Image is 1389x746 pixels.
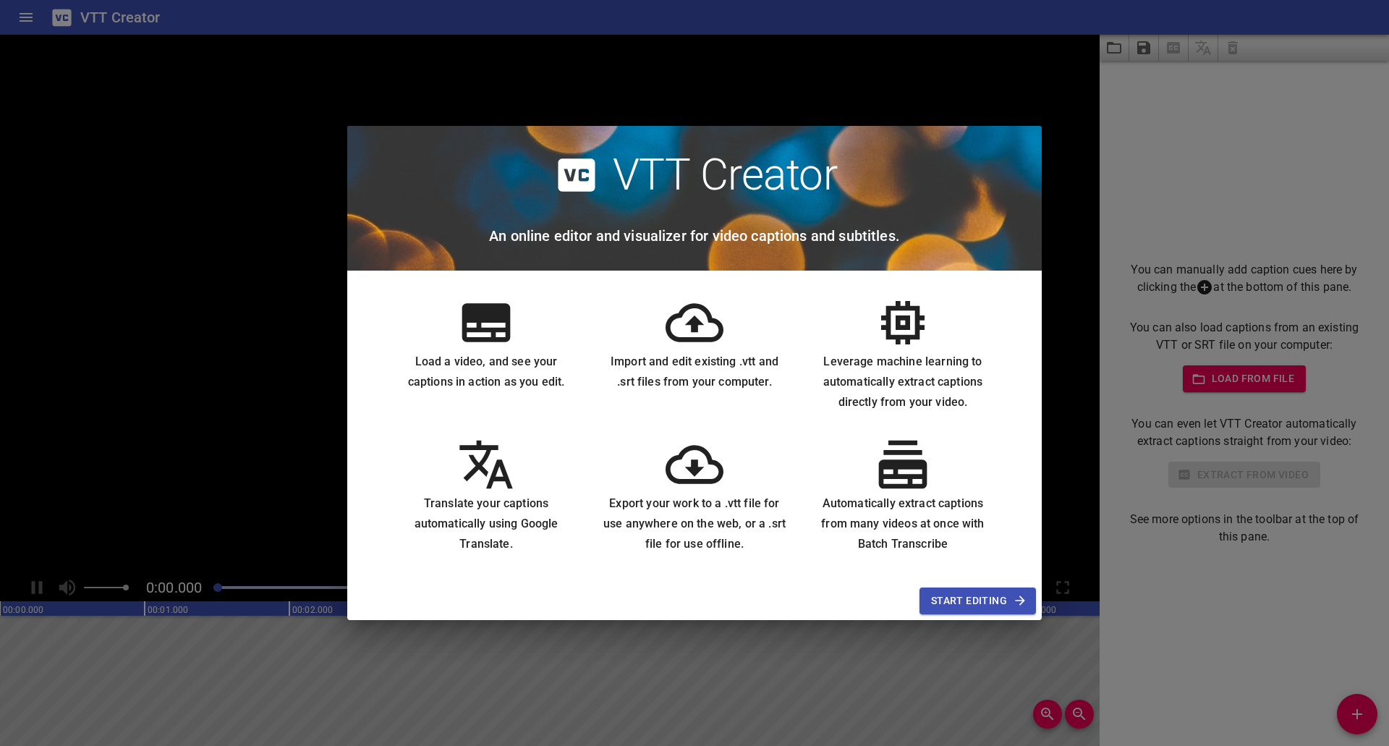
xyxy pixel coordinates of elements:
button: Start Editing [919,588,1036,614]
h6: Load a video, and see your captions in action as you edit. [394,352,579,392]
h6: Export your work to a .vtt file for use anywhere on the web, or a .srt file for use offline. [602,493,787,554]
h6: An online editor and visualizer for video captions and subtitles. [489,224,900,247]
h6: Automatically extract captions from many videos at once with Batch Transcribe [810,493,995,554]
span: Start Editing [931,592,1024,610]
h2: VTT Creator [613,149,838,201]
h6: Import and edit existing .vtt and .srt files from your computer. [602,352,787,392]
h6: Translate your captions automatically using Google Translate. [394,493,579,554]
h6: Leverage machine learning to automatically extract captions directly from your video. [810,352,995,412]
